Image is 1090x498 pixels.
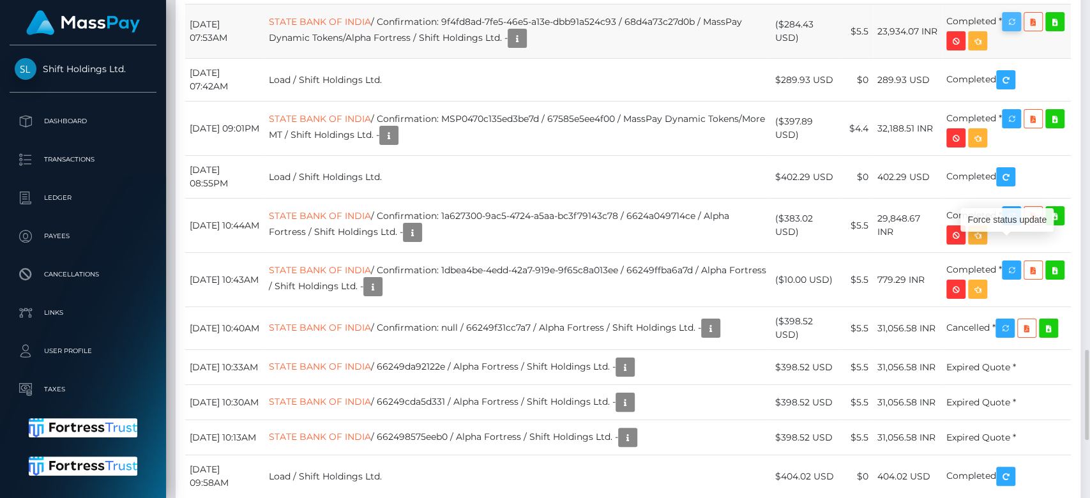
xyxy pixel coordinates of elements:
td: Expired Quote * [942,350,1071,385]
a: STATE BANK OF INDIA [269,264,371,276]
td: [DATE] 10:30AM [185,385,264,420]
td: 31,056.58 INR [873,307,942,350]
img: Fortress Trust [29,418,138,437]
span: Shift Holdings Ltd. [10,63,156,75]
td: [DATE] 07:53AM [185,4,264,59]
td: [DATE] 07:42AM [185,59,264,102]
td: 404.02 USD [873,455,942,498]
td: ($397.89 USD) [771,102,840,156]
img: Shift Holdings Ltd. [15,58,36,80]
a: Payees [10,220,156,252]
td: 779.29 INR [873,253,942,307]
td: Load / Shift Holdings Ltd. [264,455,771,498]
td: ($284.43 USD) [771,4,840,59]
td: / 662498575eeb0 / Alpha Fortress / Shift Holdings Ltd. - [264,420,771,455]
td: [DATE] 09:58AM [185,455,264,498]
td: Completed * [942,102,1071,156]
td: $289.93 USD [771,59,840,102]
td: [DATE] 10:33AM [185,350,264,385]
td: Expired Quote * [942,420,1071,455]
img: Fortress Trust [29,456,138,476]
td: Completed * [942,4,1071,59]
td: Load / Shift Holdings Ltd. [264,59,771,102]
p: Dashboard [15,112,151,131]
a: STATE BANK OF INDIA [269,16,371,27]
a: STATE BANK OF INDIA [269,210,371,222]
td: $5.5 [840,420,873,455]
td: [DATE] 08:55PM [185,156,264,199]
td: $5.5 [840,350,873,385]
a: STATE BANK OF INDIA [269,322,371,333]
td: ($10.00 USD) [771,253,840,307]
p: Ledger [15,188,151,207]
a: Ledger [10,182,156,214]
td: / Confirmation: null / 66249f31cc7a7 / Alpha Fortress / Shift Holdings Ltd. - [264,307,771,350]
a: Dashboard [10,105,156,137]
a: STATE BANK OF INDIA [269,431,371,442]
td: / Confirmation: 1dbea4be-4edd-42a7-919e-9f65c8a013ee / 66249ffba6a7d / Alpha Fortress / Shift Hol... [264,253,771,307]
td: ($383.02 USD) [771,199,840,253]
td: $0 [840,455,873,498]
p: Taxes [15,380,151,399]
td: $5.5 [840,253,873,307]
td: $398.52 USD [771,350,840,385]
a: STATE BANK OF INDIA [269,113,371,124]
p: User Profile [15,342,151,361]
td: / 66249cda5d331 / Alpha Fortress / Shift Holdings Ltd. - [264,385,771,420]
td: 31,056.58 INR [873,420,942,455]
td: 402.29 USD [873,156,942,199]
td: Cancelled * [942,307,1071,350]
td: Completed * [942,199,1071,253]
td: [DATE] 10:43AM [185,253,264,307]
a: Transactions [10,144,156,176]
p: Payees [15,227,151,246]
td: $0 [840,156,873,199]
p: Transactions [15,150,151,169]
p: Cancellations [15,265,151,284]
td: ($398.52 USD) [771,307,840,350]
a: Links [10,297,156,329]
td: $4.4 [840,102,873,156]
td: $398.52 USD [771,420,840,455]
a: STATE BANK OF INDIA [269,361,371,372]
td: 289.93 USD [873,59,942,102]
td: $5.5 [840,4,873,59]
div: Force status update [960,208,1054,232]
td: Completed * [942,253,1071,307]
td: [DATE] 10:13AM [185,420,264,455]
td: Completed [942,59,1071,102]
td: Expired Quote * [942,385,1071,420]
td: 31,056.58 INR [873,350,942,385]
td: 23,934.07 INR [873,4,942,59]
a: Taxes [10,373,156,405]
td: 32,188.51 INR [873,102,942,156]
p: Links [15,303,151,322]
img: MassPay Logo [26,10,140,35]
td: $5.5 [840,385,873,420]
td: Load / Shift Holdings Ltd. [264,156,771,199]
td: $402.29 USD [771,156,840,199]
td: $5.5 [840,307,873,350]
a: STATE BANK OF INDIA [269,396,371,407]
a: Cancellations [10,259,156,290]
td: / 66249da92122e / Alpha Fortress / Shift Holdings Ltd. - [264,350,771,385]
td: 31,056.58 INR [873,385,942,420]
a: User Profile [10,335,156,367]
td: Completed [942,455,1071,498]
td: / Confirmation: MSP0470c135ed3be7d / 67585e5ee4f00 / MassPay Dynamic Tokens/More MT / Shift Holdi... [264,102,771,156]
td: [DATE] 09:01PM [185,102,264,156]
td: [DATE] 10:44AM [185,199,264,253]
td: $398.52 USD [771,385,840,420]
td: $5.5 [840,199,873,253]
td: [DATE] 10:40AM [185,307,264,350]
td: $404.02 USD [771,455,840,498]
td: Completed [942,156,1071,199]
td: $0 [840,59,873,102]
td: / Confirmation: 1a627300-9ac5-4724-a5aa-bc3f79143c78 / 6624a049714ce / Alpha Fortress / Shift Hol... [264,199,771,253]
td: 29,848.67 INR [873,199,942,253]
td: / Confirmation: 9f4fd8ad-7fe5-46e5-a13e-dbb91a524c93 / 68d4a73c27d0b / MassPay Dynamic Tokens/Alp... [264,4,771,59]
